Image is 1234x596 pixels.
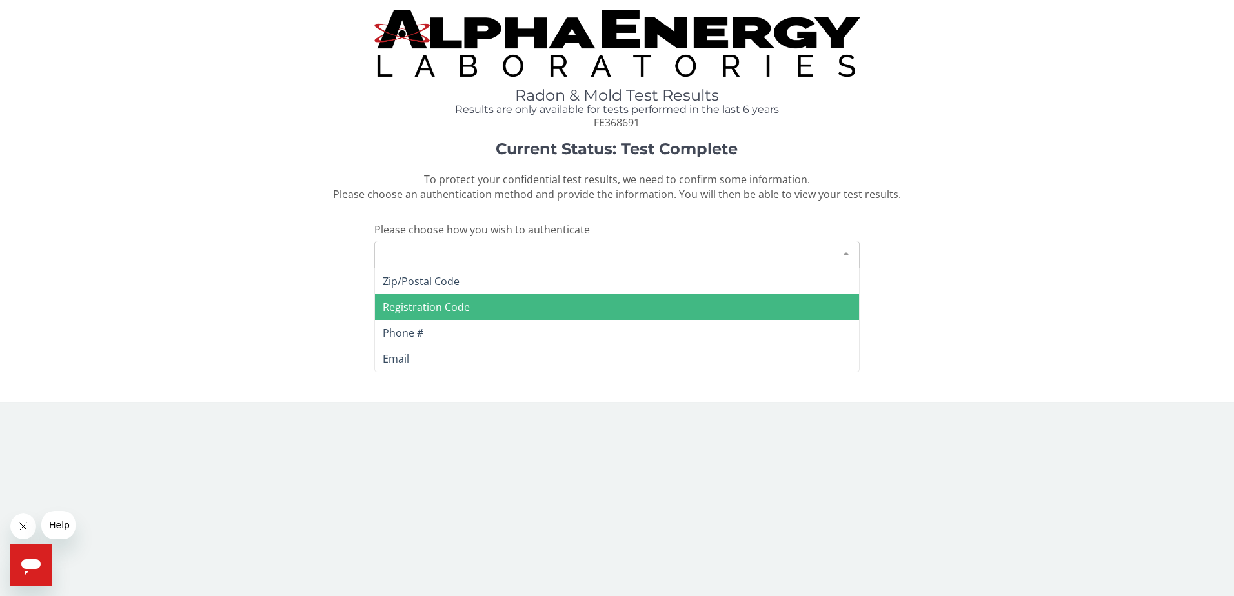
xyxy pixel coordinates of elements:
iframe: Button to launch messaging window [10,544,52,586]
img: TightCrop.jpg [374,10,860,77]
span: Zip/Postal Code [383,274,460,288]
span: FE368691 [594,115,640,130]
iframe: Close message [10,513,36,539]
h4: Results are only available for tests performed in the last 6 years [374,104,860,115]
button: I need help [374,306,860,330]
span: To protect your confidential test results, we need to confirm some information. Please choose an ... [333,172,901,201]
span: Please choose how you wish to authenticate [374,223,590,237]
span: Registration Code [383,300,470,314]
span: Email [383,352,409,366]
iframe: Message from company [41,511,76,539]
h1: Radon & Mold Test Results [374,87,860,104]
span: Phone # [383,326,423,340]
strong: Current Status: Test Complete [496,139,738,158]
